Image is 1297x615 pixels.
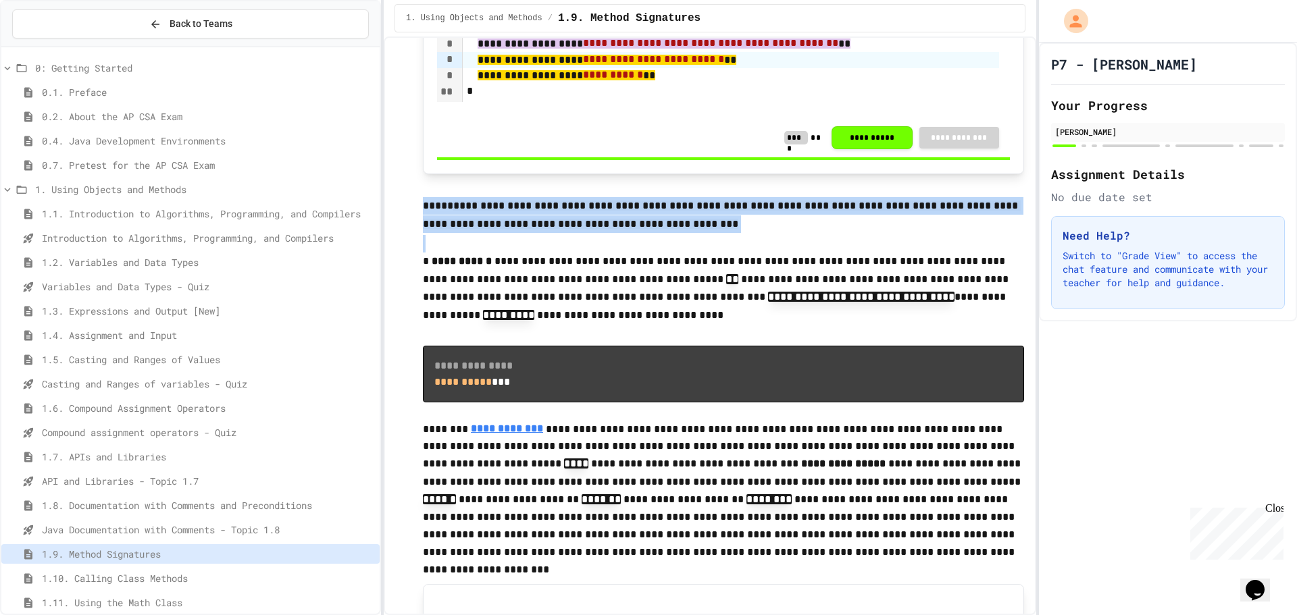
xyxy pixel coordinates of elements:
span: 1. Using Objects and Methods [406,13,542,24]
span: / [548,13,553,24]
span: 1.10. Calling Class Methods [42,571,374,585]
span: 1. Using Objects and Methods [35,182,374,196]
button: Back to Teams [12,9,369,38]
span: 1.5. Casting and Ranges of Values [42,352,374,367]
span: 1.1. Introduction to Algorithms, Programming, and Compilers [42,207,374,221]
span: 1.2. Variables and Data Types [42,255,374,269]
span: 0.4. Java Development Environments [42,134,374,148]
span: 1.7. APIs and Libraries [42,450,374,464]
iframe: chat widget [1240,561,1283,601]
span: 0.1. Preface [42,85,374,99]
span: 0: Getting Started [35,61,374,75]
div: [PERSON_NAME] [1055,126,1281,138]
span: 1.9. Method Signatures [558,10,701,26]
div: No due date set [1051,189,1285,205]
span: 0.7. Pretest for the AP CSA Exam [42,158,374,172]
span: 1.8. Documentation with Comments and Preconditions [42,498,374,512]
span: 1.11. Using the Math Class [42,595,374,610]
h3: Need Help? [1063,228,1273,244]
h2: Assignment Details [1051,165,1285,184]
span: 0.2. About the AP CSA Exam [42,109,374,124]
div: Chat with us now!Close [5,5,93,86]
span: 1.9. Method Signatures [42,547,374,561]
span: 1.6. Compound Assignment Operators [42,401,374,415]
iframe: chat widget [1185,502,1283,560]
span: Java Documentation with Comments - Topic 1.8 [42,523,374,537]
span: Casting and Ranges of variables - Quiz [42,377,374,391]
span: Variables and Data Types - Quiz [42,279,374,294]
span: Introduction to Algorithms, Programming, and Compilers [42,231,374,245]
span: Compound assignment operators - Quiz [42,425,374,439]
span: Back to Teams [170,17,232,31]
div: My Account [1050,5,1092,36]
h1: P7 - [PERSON_NAME] [1051,55,1197,74]
span: 1.4. Assignment and Input [42,328,374,342]
span: API and Libraries - Topic 1.7 [42,474,374,488]
p: Switch to "Grade View" to access the chat feature and communicate with your teacher for help and ... [1063,249,1273,290]
h2: Your Progress [1051,96,1285,115]
span: 1.3. Expressions and Output [New] [42,304,374,318]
